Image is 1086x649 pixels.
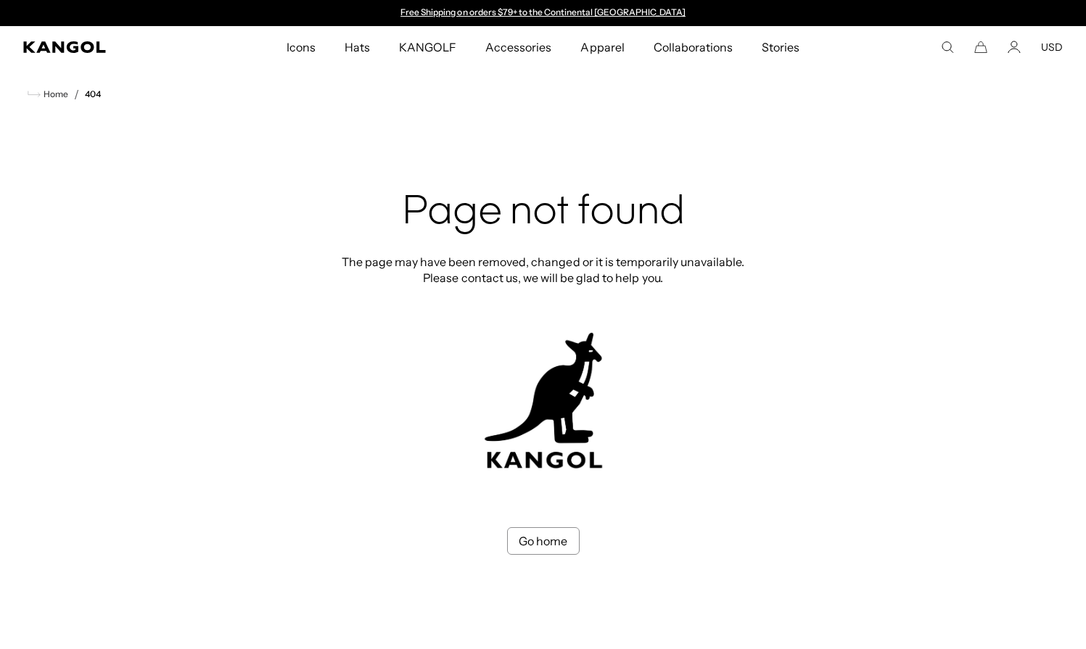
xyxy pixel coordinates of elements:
[330,26,384,68] a: Hats
[384,26,471,68] a: KANGOLF
[23,41,189,53] a: Kangol
[394,7,693,19] div: Announcement
[394,7,693,19] slideshow-component: Announcement bar
[566,26,638,68] a: Apparel
[337,254,749,286] p: The page may have been removed, changed or it is temporarily unavailable. Please contact us, we w...
[287,26,316,68] span: Icons
[941,41,954,54] summary: Search here
[68,86,79,103] li: /
[28,88,68,101] a: Home
[399,26,456,68] span: KANGOLF
[471,26,566,68] a: Accessories
[654,26,733,68] span: Collaborations
[85,89,101,99] a: 404
[337,190,749,236] h2: Page not found
[580,26,624,68] span: Apparel
[345,26,370,68] span: Hats
[762,26,799,68] span: Stories
[974,41,987,54] button: Cart
[400,7,686,17] a: Free Shipping on orders $79+ to the Continental [GEOGRAPHIC_DATA]
[1008,41,1021,54] a: Account
[485,26,551,68] span: Accessories
[482,332,605,469] img: kangol-404-logo.jpg
[747,26,814,68] a: Stories
[272,26,330,68] a: Icons
[1041,41,1063,54] button: USD
[394,7,693,19] div: 1 of 2
[639,26,747,68] a: Collaborations
[41,89,68,99] span: Home
[507,527,580,555] a: Go home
